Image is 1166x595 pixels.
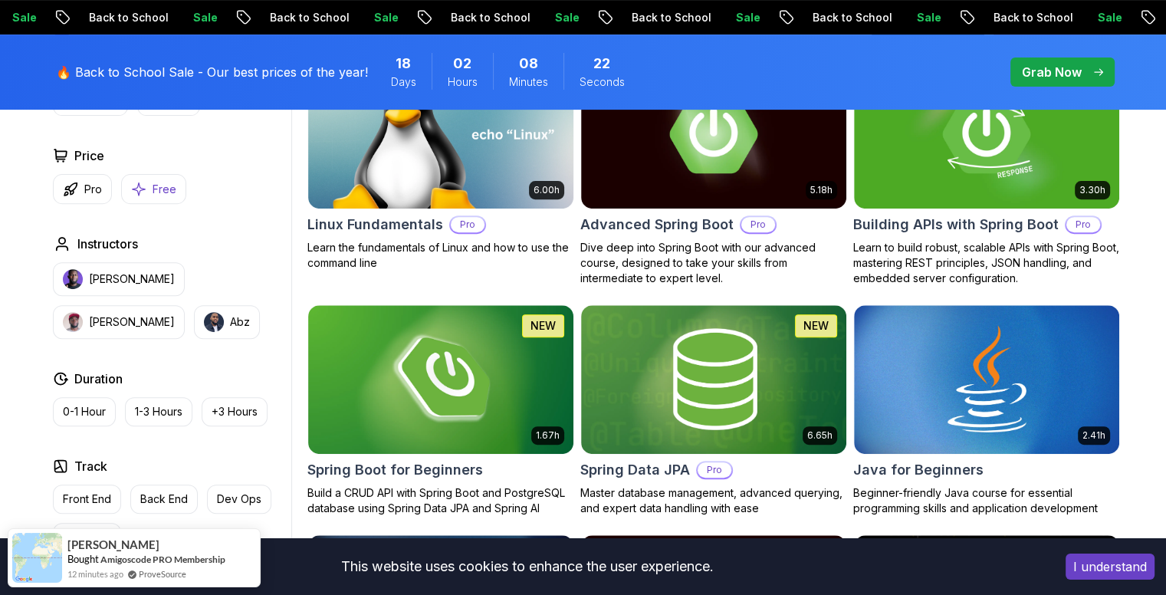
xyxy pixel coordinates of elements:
[11,550,1043,583] div: This website uses cookies to enhance the user experience.
[853,485,1120,516] p: Beginner-friendly Java course for essential programming skills and application development
[67,553,99,565] span: Bought
[140,491,188,507] p: Back End
[580,459,690,481] h2: Spring Data JPA
[63,269,83,289] img: instructor img
[853,214,1059,235] h2: Building APIs with Spring Boot
[217,491,261,507] p: Dev Ops
[89,271,175,287] p: [PERSON_NAME]
[530,318,556,334] p: NEW
[53,305,185,339] button: instructor img[PERSON_NAME]
[580,240,847,286] p: Dive deep into Spring Boot with our advanced course, designed to take your skills from intermedia...
[396,53,411,74] span: 18 Days
[153,182,176,197] p: Free
[807,429,833,442] p: 6.65h
[135,404,182,419] p: 1-3 Hours
[194,305,260,339] button: instructor imgAbz
[800,10,904,25] p: Back to School
[542,10,591,25] p: Sale
[130,485,198,514] button: Back End
[307,240,574,271] p: Learn the fundamentals of Linux and how to use the command line
[74,370,123,388] h2: Duration
[451,217,484,232] p: Pro
[853,304,1120,516] a: Java for Beginners card2.41hJava for BeginnersBeginner-friendly Java course for essential program...
[1082,429,1105,442] p: 2.41h
[307,485,574,516] p: Build a CRUD API with Spring Boot and PostgreSQL database using Spring Data JPA and Spring AI
[230,314,250,330] p: Abz
[307,59,574,271] a: Linux Fundamentals card6.00hLinux FundamentalsProLearn the fundamentals of Linux and how to use t...
[853,59,1120,286] a: Building APIs with Spring Boot card3.30hBuilding APIs with Spring BootProLearn to build robust, s...
[509,74,548,90] span: Minutes
[438,10,542,25] p: Back to School
[56,63,368,81] p: 🔥 Back to School Sale - Our best prices of the year!
[391,74,416,90] span: Days
[307,214,443,235] h2: Linux Fundamentals
[581,60,846,209] img: Advanced Spring Boot card
[619,10,723,25] p: Back to School
[63,404,106,419] p: 0-1 Hour
[980,10,1085,25] p: Back to School
[77,235,138,253] h2: Instructors
[308,305,573,454] img: Spring Boot for Beginners card
[53,485,121,514] button: Front End
[580,485,847,516] p: Master database management, advanced querying, and expert data handling with ease
[536,429,560,442] p: 1.67h
[853,240,1120,286] p: Learn to build robust, scalable APIs with Spring Boot, mastering REST principles, JSON handling, ...
[1022,63,1082,81] p: Grab Now
[204,312,224,332] img: instructor img
[854,60,1119,209] img: Building APIs with Spring Boot card
[1066,554,1155,580] button: Accept cookies
[581,305,846,454] img: Spring Data JPA card
[810,184,833,196] p: 5.18h
[593,53,610,74] span: 22 Seconds
[453,53,471,74] span: 2 Hours
[125,397,192,426] button: 1-3 Hours
[53,523,121,552] button: Full Stack
[12,533,62,583] img: provesource social proof notification image
[580,214,734,235] h2: Advanced Spring Boot
[580,59,847,286] a: Advanced Spring Boot card5.18hAdvanced Spring BootProDive deep into Spring Boot with our advanced...
[580,74,625,90] span: Seconds
[74,457,107,475] h2: Track
[180,10,229,25] p: Sale
[308,60,573,209] img: Linux Fundamentals card
[361,10,410,25] p: Sale
[307,459,483,481] h2: Spring Boot for Beginners
[1085,10,1134,25] p: Sale
[67,567,123,580] span: 12 minutes ago
[854,305,1119,454] img: Java for Beginners card
[67,538,159,551] span: [PERSON_NAME]
[76,10,180,25] p: Back to School
[580,304,847,516] a: Spring Data JPA card6.65hNEWSpring Data JPAProMaster database management, advanced querying, and ...
[74,146,104,165] h2: Price
[307,304,574,516] a: Spring Boot for Beginners card1.67hNEWSpring Boot for BeginnersBuild a CRUD API with Spring Boot ...
[89,314,175,330] p: [PERSON_NAME]
[698,462,731,478] p: Pro
[448,74,478,90] span: Hours
[121,174,186,204] button: Free
[853,459,984,481] h2: Java for Beginners
[207,485,271,514] button: Dev Ops
[741,217,775,232] p: Pro
[519,53,538,74] span: 8 Minutes
[63,491,111,507] p: Front End
[257,10,361,25] p: Back to School
[53,262,185,296] button: instructor img[PERSON_NAME]
[723,10,772,25] p: Sale
[1066,217,1100,232] p: Pro
[53,174,112,204] button: Pro
[139,567,186,580] a: ProveSource
[53,397,116,426] button: 0-1 Hour
[202,397,268,426] button: +3 Hours
[803,318,829,334] p: NEW
[904,10,953,25] p: Sale
[1079,184,1105,196] p: 3.30h
[100,554,225,565] a: Amigoscode PRO Membership
[534,184,560,196] p: 6.00h
[212,404,258,419] p: +3 Hours
[84,182,102,197] p: Pro
[63,312,83,332] img: instructor img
